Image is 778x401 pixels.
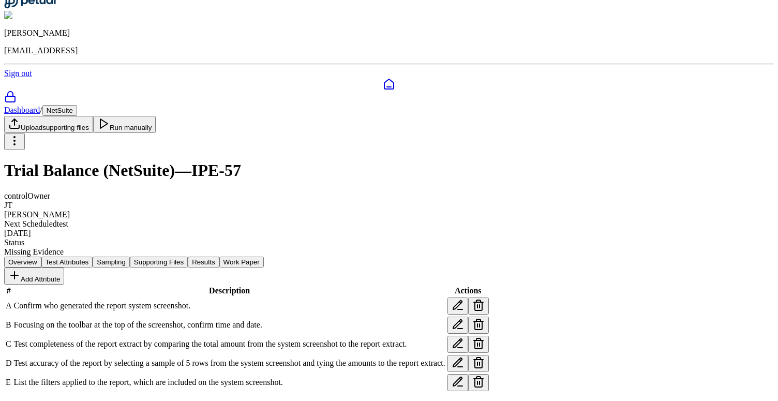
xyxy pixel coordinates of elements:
[468,336,489,353] button: Delete test attribute
[4,238,774,247] div: Status
[6,339,11,348] span: C
[4,105,774,116] div: /
[4,46,774,55] p: [EMAIL_ADDRESS]
[42,105,77,116] button: NetSuite
[5,286,12,296] th: #
[6,320,11,329] span: B
[447,374,468,391] button: Edit test attribute
[14,378,283,387] span: List the filters applied to the report, which are included on the system screenshot.
[14,320,262,329] span: Focusing on the toolbar at the top of the screenshot, confirm time and date.
[447,286,489,296] th: Actions
[14,301,191,310] span: Confirm who generated the report system screenshot.
[468,374,489,391] button: Delete test attribute
[4,116,93,133] button: Uploadsupporting files
[4,161,774,180] h1: Trial Balance (NetSuite) — IPE-57
[468,355,489,372] button: Delete test attribute
[447,355,468,372] button: Edit test attribute
[4,257,774,268] nav: Tabs
[6,359,12,367] span: D
[4,191,774,201] div: control Owner
[4,219,774,229] div: Next Scheduled test
[188,257,219,268] button: Results
[4,201,12,210] span: JT
[93,257,130,268] button: Sampling
[219,257,264,268] button: Work Paper
[4,229,774,238] div: [DATE]
[14,339,407,348] span: Test completeness of the report extract by comparing the total amount from the system screenshot ...
[4,78,774,91] a: Dashboard
[468,317,489,334] button: Delete test attribute
[6,378,11,387] span: E
[4,247,774,257] div: Missing Evidence
[4,91,774,105] a: SOC
[4,257,41,268] button: Overview
[4,106,40,114] a: Dashboard
[447,317,468,334] button: Edit test attribute
[4,210,70,219] span: [PERSON_NAME]
[41,257,93,268] button: Test Attributes
[4,268,64,285] button: Add Attribute
[4,69,32,78] a: Sign out
[130,257,188,268] button: Supporting Files
[4,11,54,20] img: Snir Kodesh
[93,116,156,133] button: Run manually
[6,301,12,310] span: A
[447,336,468,353] button: Edit test attribute
[14,359,445,367] span: Test accuracy of the report by selecting a sample of 5 rows from the system screenshot and tying ...
[4,2,56,10] a: Go to Dashboard
[4,28,774,38] p: [PERSON_NAME]
[13,286,446,296] th: Description
[447,298,468,315] button: Edit test attribute
[468,298,489,315] button: Delete test attribute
